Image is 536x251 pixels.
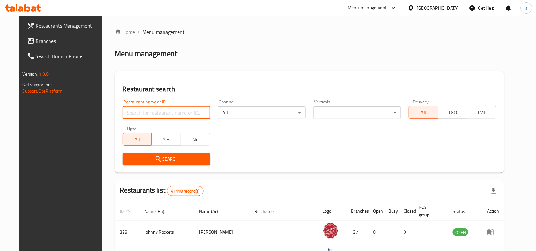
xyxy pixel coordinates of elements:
[115,28,135,36] a: Home
[482,201,504,221] th: Action
[413,100,429,104] label: Delivery
[323,223,338,239] img: Johnny Rockets
[120,186,204,196] h2: Restaurants list
[123,133,152,146] button: All
[348,4,387,12] div: Menu-management
[313,106,401,119] div: ​
[22,49,109,64] a: Search Branch Phone
[399,221,414,243] td: 0
[138,28,140,36] li: /
[23,70,38,78] span: Version:
[39,70,49,78] span: 1.0.0
[123,153,210,165] button: Search
[120,208,132,215] span: ID
[22,33,109,49] a: Branches
[167,188,203,194] span: 41118 record(s)
[368,201,384,221] th: Open
[23,87,63,95] a: Support.OpsPlatform
[123,84,497,94] h2: Restaurant search
[115,28,504,36] nav: breadcrumb
[384,221,399,243] td: 1
[123,106,210,119] input: Search for restaurant name or ID..
[318,201,346,221] th: Logo
[346,221,368,243] td: 37
[140,221,194,243] td: Johnny Rockets
[487,228,499,236] div: Menu
[453,229,468,236] span: OPEN
[154,135,178,144] span: Yes
[399,201,414,221] th: Closed
[115,49,178,59] h2: Menu management
[453,208,473,215] span: Status
[23,81,52,89] span: Get support on:
[36,52,104,60] span: Search Branch Phone
[151,133,181,146] button: Yes
[36,22,104,30] span: Restaurants Management
[368,221,384,243] td: 0
[143,28,185,36] span: Menu management
[419,203,440,219] span: POS group
[470,108,494,117] span: TMP
[346,201,368,221] th: Branches
[384,201,399,221] th: Busy
[125,135,150,144] span: All
[486,183,501,199] div: Export file
[127,127,139,131] label: Upsell
[441,108,465,117] span: TGO
[194,221,249,243] td: [PERSON_NAME]
[184,135,208,144] span: No
[128,155,205,163] span: Search
[417,4,459,11] div: [GEOGRAPHIC_DATA]
[199,208,226,215] span: Name (Ar)
[181,133,210,146] button: No
[145,208,173,215] span: Name (En)
[254,208,282,215] span: Ref. Name
[409,106,438,119] button: All
[167,186,204,196] div: Total records count
[22,18,109,33] a: Restaurants Management
[218,106,305,119] div: All
[36,37,104,45] span: Branches
[438,106,467,119] button: TGO
[412,108,436,117] span: All
[115,221,140,243] td: 328
[467,106,497,119] button: TMP
[525,4,527,11] span: a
